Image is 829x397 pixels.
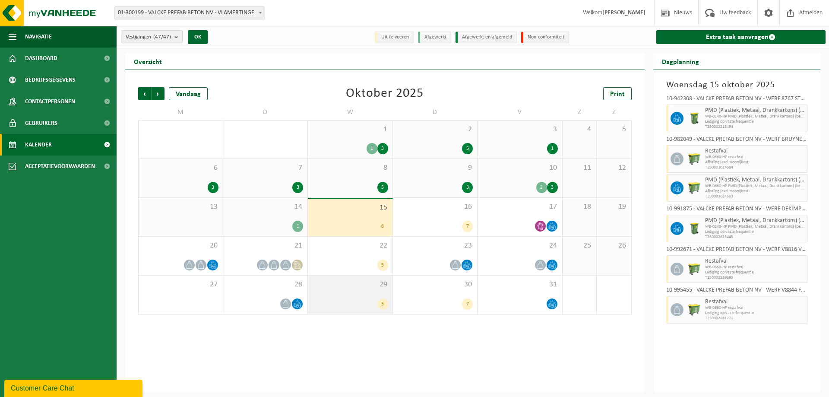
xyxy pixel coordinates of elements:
[397,125,473,134] span: 2
[705,265,805,270] span: WB-0660-HP restafval
[705,114,805,119] span: WB-0240-HP PMD (Plastiek, Metaal, Drankkartons) (bedrijven)
[397,202,473,212] span: 16
[312,241,388,251] span: 22
[138,87,151,100] span: Vorige
[666,79,808,92] h3: Woensdag 15 oktober 2025
[4,378,144,397] iframe: chat widget
[375,32,414,43] li: Uit te voeren
[705,155,805,160] span: WB-0660-HP restafval
[25,134,52,156] span: Kalender
[705,124,805,130] span: T250002218494
[705,224,805,229] span: WB-0240-HP PMD (Plastiek, Metaal, Drankkartons) (bedrijven)
[705,160,805,165] span: Afhaling (excl. voorrijkost)
[705,235,805,240] span: T250002623445
[377,143,388,154] div: 3
[143,202,218,212] span: 13
[705,305,805,311] span: WB-0660-HP restafval
[482,241,558,251] span: 24
[688,303,701,316] img: WB-0660-HPE-GN-50
[705,258,805,265] span: Restafval
[567,202,592,212] span: 18
[547,182,558,193] div: 3
[705,217,805,224] span: PMD (Plastiek, Metaal, Drankkartons) (bedrijven)
[521,32,569,43] li: Non-conformiteit
[705,165,805,170] span: T250003024684
[228,241,304,251] span: 21
[705,275,805,280] span: T250002539695
[666,287,808,296] div: 10-995455 - VALCKE PREFAB BETON NV - WERF V8844 FCB - KNOKKE-HEIST
[688,181,701,194] img: WB-0660-HPE-GN-50
[666,96,808,105] div: 10-942308 - VALCKE PREFAB BETON NV - WERF 8767 STOCK-ATH - IRCHONWELZ
[462,299,473,310] div: 7
[152,87,165,100] span: Volgende
[114,7,265,19] span: 01-300199 - VALCKE PREFAB BETON NV - VLAMERTINGE
[228,202,304,212] span: 14
[312,163,388,173] span: 8
[688,112,701,125] img: WB-0240-HPE-GN-50
[705,189,805,194] span: Afhaling (excl. voorrijkost)
[705,194,805,199] span: T250003024683
[121,30,183,43] button: Vestigingen(47/47)
[114,6,265,19] span: 01-300199 - VALCKE PREFAB BETON NV - VLAMERTINGE
[705,184,805,189] span: WB-0660-HP PMD (Plastiek, Metaal, Drankkartons) (bedrijven)
[601,163,626,173] span: 12
[601,125,626,134] span: 5
[25,69,76,91] span: Bedrijfsgegevens
[228,280,304,289] span: 28
[610,91,625,98] span: Print
[666,247,808,255] div: 10-992671 - VALCKE PREFAB BETON NV - WERF V8816 VANDAMME - FRASNES-LEZ-GOSSELIES
[312,125,388,134] span: 1
[25,156,95,177] span: Acceptatievoorwaarden
[547,143,558,154] div: 1
[603,87,632,100] a: Print
[418,32,451,43] li: Afgewerkt
[602,10,645,16] strong: [PERSON_NAME]
[478,105,563,120] td: V
[482,125,558,134] span: 3
[666,206,808,215] div: 10-991875 - VALCKE PREFAB BETON NV - WERF DEKIMPE - [GEOGRAPHIC_DATA]
[563,105,597,120] td: Z
[25,112,57,134] span: Gebruikers
[536,182,547,193] div: 2
[138,105,223,120] td: M
[705,311,805,316] span: Lediging op vaste frequentie
[188,30,208,44] button: OK
[143,241,218,251] span: 20
[312,203,388,213] span: 15
[462,143,473,154] div: 5
[482,280,558,289] span: 31
[705,119,805,124] span: Lediging op vaste frequentie
[456,32,517,43] li: Afgewerkt en afgemeld
[25,91,75,112] span: Contactpersonen
[223,105,308,120] td: D
[653,53,708,70] h2: Dagplanning
[377,182,388,193] div: 5
[169,87,208,100] div: Vandaag
[308,105,393,120] td: W
[143,280,218,289] span: 27
[601,202,626,212] span: 19
[567,125,592,134] span: 4
[705,270,805,275] span: Lediging op vaste frequentie
[126,31,171,44] span: Vestigingen
[377,299,388,310] div: 5
[567,241,592,251] span: 25
[346,87,424,100] div: Oktober 2025
[125,53,171,70] h2: Overzicht
[705,177,805,184] span: PMD (Plastiek, Metaal, Drankkartons) (bedrijven)
[482,202,558,212] span: 17
[462,221,473,232] div: 7
[666,137,808,145] div: 10-982049 - VALCKE PREFAB BETON NV - WERF BRUYNEEL - EVERGEM
[567,163,592,173] span: 11
[228,163,304,173] span: 7
[705,316,805,321] span: T250002881271
[705,148,805,155] span: Restafval
[393,105,478,120] td: D
[601,241,626,251] span: 26
[705,229,805,235] span: Lediging op vaste frequentie
[397,241,473,251] span: 23
[705,107,805,114] span: PMD (Plastiek, Metaal, Drankkartons) (bedrijven)
[656,30,826,44] a: Extra taak aanvragen
[397,280,473,289] span: 30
